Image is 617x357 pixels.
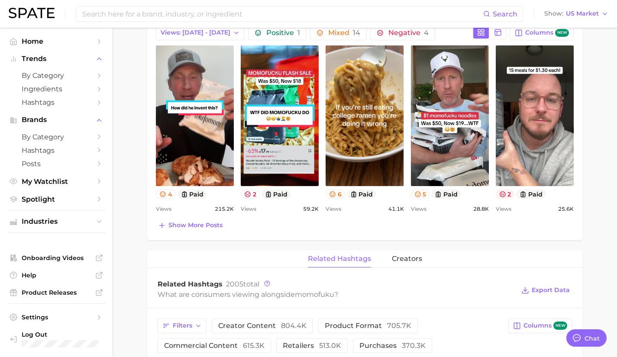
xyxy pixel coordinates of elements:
span: Columns [525,29,569,37]
a: Settings [7,311,106,324]
span: Filters [173,322,192,329]
span: 4 [424,29,429,37]
span: Related Hashtags [158,280,223,288]
button: Export Data [519,284,572,296]
span: total [226,280,259,288]
span: 1 [297,29,300,37]
span: US Market [566,11,599,16]
span: 215.2k [215,204,234,214]
span: 804.4k [281,322,307,330]
span: momofuku [295,290,334,299]
button: Columnsnew [508,318,572,333]
button: Industries [7,215,106,228]
span: Export Data [532,286,570,294]
span: Views [411,204,426,214]
button: Brands [7,113,106,126]
span: by Category [22,133,91,141]
span: Product Releases [22,289,91,296]
button: paid [178,190,207,199]
span: Views [241,204,256,214]
span: new [555,29,569,37]
span: creator content [218,322,307,329]
div: What are consumers viewing alongside ? [158,289,515,300]
span: commercial content [164,342,265,349]
span: Spotlight [22,195,91,203]
a: Onboarding Videos [7,251,106,264]
button: paid [516,190,546,199]
button: Trends [7,52,106,65]
button: Views: [DATE] - [DATE] [156,26,245,40]
span: Settings [22,313,91,321]
span: My Watchlist [22,177,91,186]
input: Search here for a brand, industry, or ingredient [81,6,483,21]
span: 25.6k [558,204,574,214]
span: Home [22,37,91,45]
span: product format [325,322,411,329]
span: 14 [353,29,360,37]
a: Hashtags [7,144,106,157]
a: Hashtags [7,96,106,109]
a: by Category [7,130,106,144]
span: Columns [523,322,567,330]
span: retailers [283,342,341,349]
span: Views [496,204,511,214]
span: Mixed [328,29,360,36]
button: 2 [241,190,260,199]
span: Show [544,11,563,16]
span: 705.7k [387,322,411,330]
span: Help [22,271,91,279]
span: by Category [22,71,91,80]
a: Home [7,35,106,48]
button: paid [262,190,291,199]
a: Log out. Currently logged in with e-mail nuria@godwinretailgroup.com. [7,328,106,350]
button: paid [347,190,377,199]
span: Onboarding Videos [22,254,91,262]
button: ShowUS Market [542,8,611,19]
a: Help [7,269,106,282]
span: 41.1k [388,204,404,214]
span: 615.3k [243,341,265,350]
button: 5 [411,190,430,199]
span: related hashtags [308,255,371,263]
span: new [553,322,567,330]
button: 6 [326,190,345,199]
a: by Category [7,69,106,82]
span: Trends [22,55,91,63]
span: Brands [22,116,91,124]
button: Show more posts [156,219,225,232]
span: Show more posts [168,222,223,229]
span: Hashtags [22,98,91,106]
span: Hashtags [22,146,91,154]
button: Columnsnew [510,26,574,40]
span: Views: [DATE] - [DATE] [161,29,230,36]
span: Positive [266,29,300,36]
span: purchases [359,342,426,349]
span: Log Out [22,331,115,338]
span: creators [392,255,422,263]
span: 59.2k [303,204,319,214]
span: 2005 [226,280,243,288]
span: Views [156,204,171,214]
a: Product Releases [7,286,106,299]
button: paid [431,190,461,199]
span: Negative [388,29,429,36]
button: 4 [156,190,176,199]
span: Search [493,10,517,18]
a: Ingredients [7,82,106,96]
span: 370.3k [402,341,426,350]
span: Industries [22,218,91,225]
a: My Watchlist [7,175,106,188]
img: SPATE [9,8,55,18]
button: 2 [496,190,515,199]
a: Posts [7,157,106,170]
span: 28.8k [473,204,489,214]
span: Posts [22,160,91,168]
button: Filters [158,318,207,333]
a: Spotlight [7,193,106,206]
span: 513.0k [319,341,341,350]
span: Views [326,204,341,214]
span: Ingredients [22,85,91,93]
